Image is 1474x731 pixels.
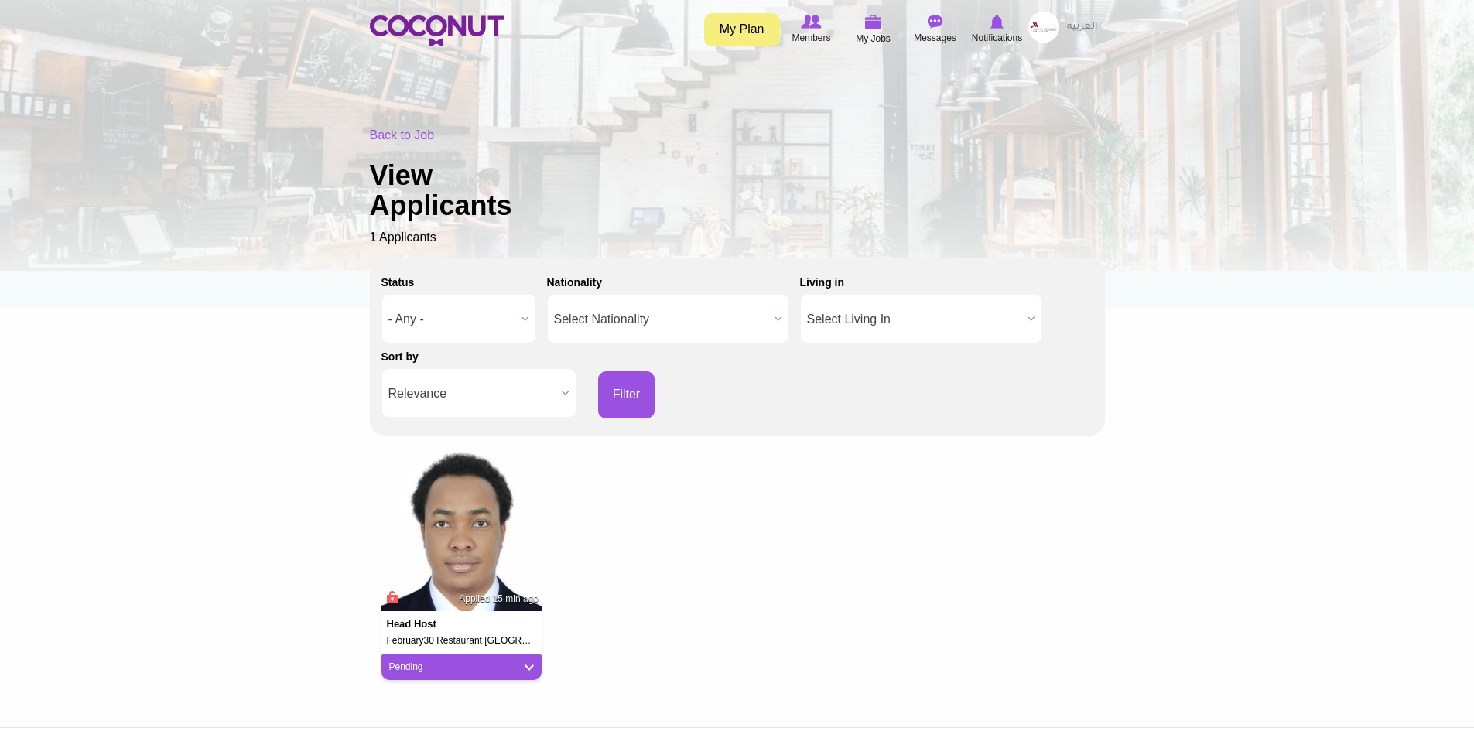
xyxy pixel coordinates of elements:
[370,15,504,46] img: Home
[387,619,477,630] h4: Head Host
[865,15,882,29] img: My Jobs
[370,160,563,221] h1: View Applicants
[781,12,843,47] a: Browse Members Members
[554,295,768,344] span: Select Nationality
[914,30,956,46] span: Messages
[389,661,535,674] a: Pending
[905,12,966,47] a: Messages Messages
[547,275,603,290] label: Nationality
[387,636,537,646] h5: February30 Restaurant [GEOGRAPHIC_DATA]
[704,13,780,46] a: My Plan
[370,128,435,142] a: Back to Job
[807,295,1021,344] span: Select Living In
[381,275,415,290] label: Status
[990,15,1004,29] img: Notifications
[381,349,419,364] label: Sort by
[801,15,821,29] img: Browse Members
[388,295,515,344] span: - Any -
[1059,12,1105,43] a: العربية
[843,12,905,48] a: My Jobs My Jobs
[370,127,1105,247] div: 1 Applicants
[381,451,542,612] img: Solomon Mathu's picture
[385,589,398,605] span: Connect to Unlock the Profile
[972,30,1022,46] span: Notifications
[856,31,891,46] span: My Jobs
[598,371,655,418] button: Filter
[792,30,830,46] span: Members
[928,15,943,29] img: Messages
[966,12,1028,47] a: Notifications Notifications
[388,369,556,418] span: Relevance
[800,275,845,290] label: Living in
